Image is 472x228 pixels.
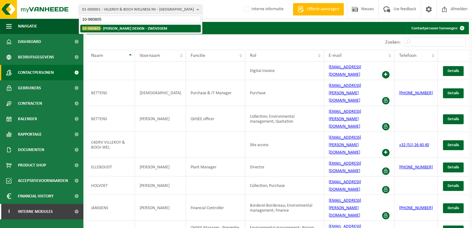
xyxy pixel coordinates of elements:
span: Details [448,165,459,169]
button: 01-000001 - VILLEROY & BOCH WELLNESS NV - [GEOGRAPHIC_DATA] [79,5,202,14]
td: [PERSON_NAME] [135,106,186,132]
a: Details [443,163,464,172]
a: [PHONE_NUMBER] [399,206,433,210]
td: Collection; Environmental management; Quotation [245,106,324,132]
a: [EMAIL_ADDRESS][DOMAIN_NAME] [329,65,361,77]
a: Details [443,181,464,191]
input: Zoeken naar gekoppelde vestigingen [80,15,201,23]
td: Financial Controller [186,195,245,221]
span: Financial History [18,188,53,204]
span: 01-000001 - VILLEROY & BOCH WELLNESS NV - [GEOGRAPHIC_DATA] [82,5,194,14]
span: Details [448,91,459,95]
span: Bedrijfsgegevens [18,49,54,65]
a: Details [443,88,464,98]
a: +32 (51) 26 40 40 [399,143,429,147]
a: [EMAIL_ADDRESS][PERSON_NAME][DOMAIN_NAME] [329,198,361,218]
td: [PERSON_NAME] [135,195,186,221]
a: [EMAIL_ADDRESS][DOMAIN_NAME] [329,161,361,173]
span: I [6,204,12,219]
span: Details [448,206,459,210]
td: Digital Invoice [245,61,324,80]
span: Functie [191,53,205,58]
span: Offerte aanvragen [306,6,341,12]
td: QHSEE officer [186,106,245,132]
span: Details [448,117,459,121]
td: Collection; Purchase [245,176,324,195]
a: Offerte aanvragen [293,3,344,15]
td: Purchase & IT Manager [186,80,245,106]
a: Details [443,66,464,76]
span: Voornaam [140,53,160,58]
span: Product Shop [18,158,46,173]
a: [EMAIL_ADDRESS][PERSON_NAME][DOMAIN_NAME] [329,109,361,129]
span: Naam [91,53,103,58]
td: C4DRV VILLEROY & BOCH WEL [86,132,135,158]
a: [EMAIL_ADDRESS][PERSON_NAME][DOMAIN_NAME] [329,135,361,155]
td: Director [245,158,324,176]
span: Interne modules [18,204,53,219]
span: Telefoon [399,53,416,58]
span: Contactpersonen [18,65,54,80]
span: Details [448,184,459,188]
span: Details [448,69,459,73]
a: Details [443,203,464,213]
td: Borderel-Bordereau; Environmental management; Finance [245,195,324,221]
span: Rapportage [18,127,42,142]
span: 10-980805 [82,26,101,31]
span: Contracten [18,96,42,111]
td: HOLVOET [86,176,135,195]
span: Documenten [18,142,44,158]
a: Contactpersoon toevoegen [407,22,468,34]
a: Details [443,140,464,150]
td: ELLEBOUDT [86,158,135,176]
td: Plant Manager [186,158,245,176]
td: BETTENS [86,106,135,132]
td: [PERSON_NAME] [135,158,186,176]
span: Navigatie [18,19,37,34]
td: Purchase [245,80,324,106]
label: Interne informatie [243,5,284,14]
strong: - [PERSON_NAME] DESIGN - ZWEVEGEM [82,26,167,31]
span: Gebruikers [18,80,41,96]
td: [DEMOGRAPHIC_DATA] [135,80,186,106]
a: [PHONE_NUMBER] [399,91,433,95]
td: Site access [245,132,324,158]
span: Kalender [18,111,37,127]
td: JANSSENS [86,195,135,221]
span: Details [448,143,459,147]
span: Rol [250,53,256,58]
td: [PERSON_NAME] [135,176,186,195]
td: BETTENS [86,80,135,106]
span: Dashboard [18,34,41,49]
span: Acceptatievoorwaarden [18,173,68,188]
a: [PHONE_NUMBER] [399,165,433,170]
span: E-mail [329,53,342,58]
a: [EMAIL_ADDRESS][PERSON_NAME][DOMAIN_NAME] [329,83,361,103]
label: Zoeken: [385,40,401,45]
a: [EMAIL_ADDRESS][DOMAIN_NAME] [329,180,361,192]
a: Details [443,114,464,124]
